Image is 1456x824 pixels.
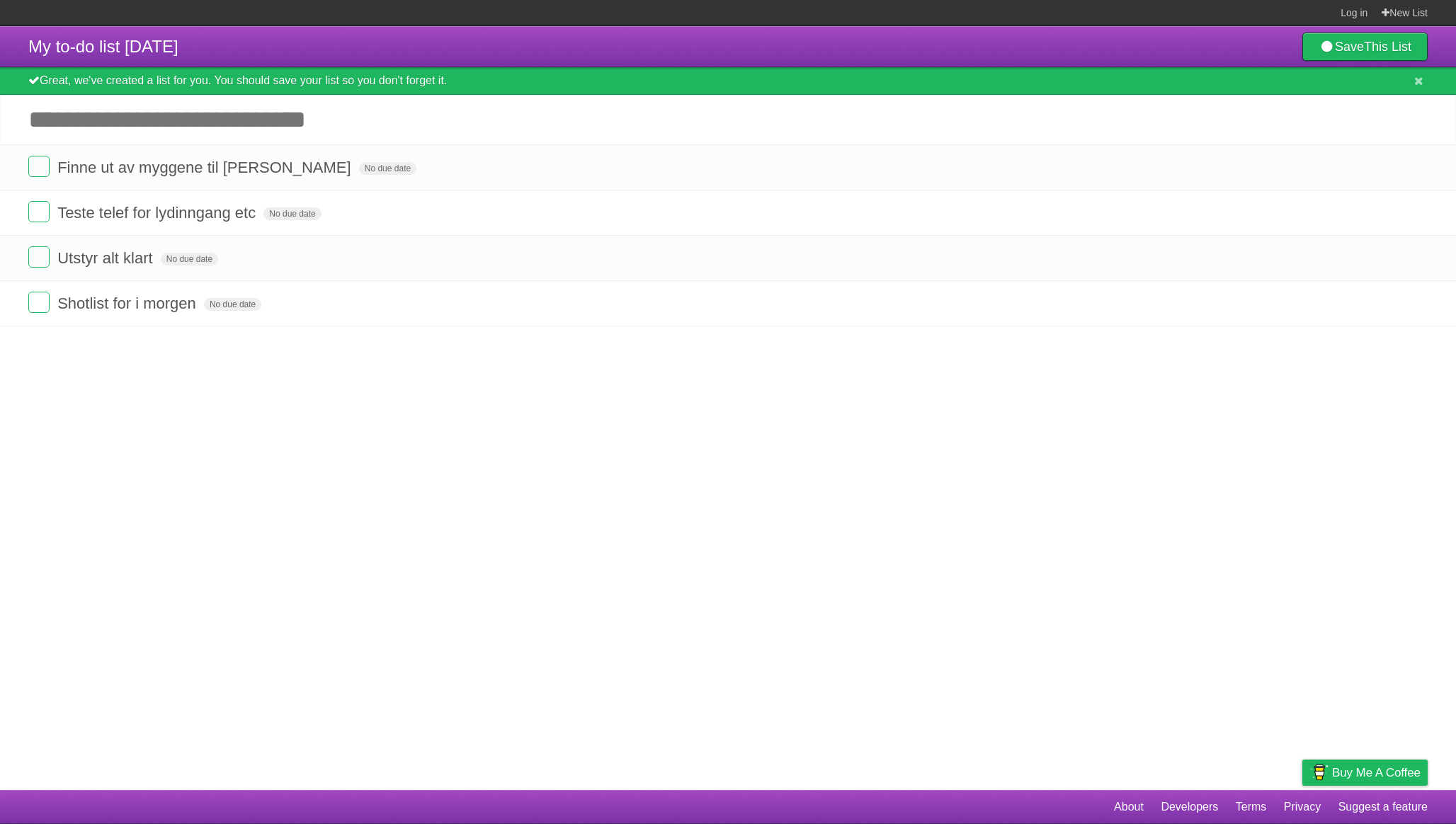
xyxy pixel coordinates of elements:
a: About [1114,794,1144,820]
span: Utstyr alt klart [57,249,156,267]
span: No due date [263,207,321,220]
label: Done [28,292,50,313]
label: Done [28,156,50,177]
label: Done [28,201,50,222]
a: Developers [1161,794,1218,820]
a: SaveThis List [1302,33,1428,61]
img: Buy me a coffee [1309,760,1329,784]
span: Shotlist for i morgen [57,294,200,312]
span: No due date [204,298,261,311]
a: Buy me a coffee [1302,760,1428,786]
span: No due date [359,162,416,175]
span: Teste telef for lydinngang etc [57,204,259,222]
span: No due date [161,253,218,265]
span: My to-do list [DATE] [28,37,178,56]
b: This List [1364,40,1411,54]
span: Buy me a coffee [1332,760,1421,785]
span: Finne ut av myggene til [PERSON_NAME] [57,159,355,176]
a: Suggest a feature [1338,794,1428,820]
a: Terms [1236,794,1267,820]
label: Done [28,246,50,268]
a: Privacy [1284,794,1321,820]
